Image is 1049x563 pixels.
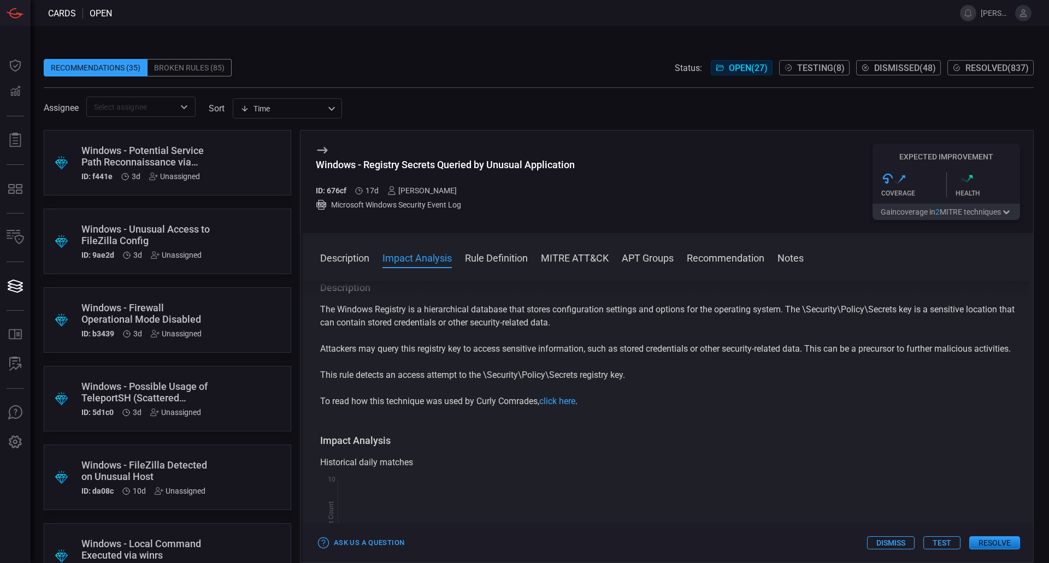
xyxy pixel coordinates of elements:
input: Select assignee [90,100,174,114]
button: Rule Definition [465,251,528,264]
span: [PERSON_NAME].[PERSON_NAME] [981,9,1011,17]
button: APT Groups [622,251,674,264]
button: Notes [777,251,804,264]
span: Assignee [44,103,79,113]
button: Preferences [2,429,28,455]
div: Broken Rules (85) [148,59,232,76]
button: Resolved(837) [947,60,1034,75]
p: The Windows Registry is a hierarchical database that stores configuration settings and options fo... [320,303,1016,329]
span: Dismissed ( 48 ) [874,63,936,73]
p: This rule detects an access attempt to the \Security\Policy\Secrets registry key. [320,369,1016,382]
span: Cards [48,8,76,19]
button: Detections [2,79,28,105]
text: Hit Count [327,502,335,530]
span: Sep 21, 2025 2:07 AM [132,172,140,181]
div: Unassigned [155,487,205,495]
span: Testing ( 8 ) [797,63,845,73]
h5: ID: 676cf [316,186,346,195]
h3: Impact Analysis [320,434,1016,447]
label: sort [209,103,225,114]
h5: ID: f441e [81,172,113,181]
button: Dashboard [2,52,28,79]
button: Rule Catalog [2,322,28,348]
button: Open [176,99,192,115]
div: Windows - Possible Usage of TeleportSH (Scattered Spider) [81,381,212,404]
button: Cards [2,273,28,299]
div: Coverage [881,189,946,197]
button: ALERT ANALYSIS [2,351,28,377]
h5: ID: 5d1c0 [81,408,114,417]
button: Recommendation [687,251,764,264]
p: Attackers may query this registry key to access sensitive information, such as stored credentials... [320,342,1016,355]
div: Recommendations (35) [44,59,148,76]
div: Windows - FileZilla Detected on Unusual Host [81,459,212,482]
button: Open(27) [711,60,773,75]
button: MITRE - Detection Posture [2,176,28,202]
text: 10 [328,476,335,483]
div: Unassigned [151,251,202,259]
span: Sep 21, 2025 2:05 AM [133,408,142,417]
h5: ID: b3439 [81,329,114,338]
button: Test [923,536,960,549]
button: Description [320,251,369,264]
button: Testing(8) [779,60,850,75]
div: Windows - Unusual Access to FileZilla Config [81,223,212,246]
span: Resolved ( 837 ) [965,63,1029,73]
button: Reports [2,127,28,153]
button: Dismissed(48) [856,60,941,75]
h5: ID: da08c [81,487,114,495]
button: Resolve [969,536,1020,549]
span: Sep 14, 2025 5:16 AM [133,487,146,495]
h5: Expected Improvement [873,152,1020,161]
button: Ask Us a Question [316,535,407,552]
span: Sep 07, 2025 7:11 AM [366,186,379,195]
button: Inventory [2,224,28,251]
div: Windows - Firewall Operational Mode Disabled [81,302,212,325]
span: Sep 21, 2025 2:06 AM [133,251,142,259]
p: To read how this technique was used by Curly Comrades, . [320,395,1016,408]
button: Dismiss [867,536,915,549]
div: Windows - Registry Secrets Queried by Unusual Application [316,159,575,170]
div: Health [956,189,1021,197]
span: Open ( 27 ) [729,63,768,73]
div: Windows - Local Command Executed via winrs [81,538,212,561]
div: Microsoft Windows Security Event Log [316,199,575,210]
button: MITRE ATT&CK [541,251,609,264]
div: [PERSON_NAME] [387,186,457,195]
div: Windows - Potential Service Path Reconnaissance via WMIC [81,145,212,168]
div: Unassigned [150,408,201,417]
a: click here [539,396,575,406]
button: Impact Analysis [382,251,452,264]
div: Historical daily matches [320,456,1016,469]
button: Gaincoverage in2MITRE techniques [873,204,1020,220]
button: Ask Us A Question [2,400,28,426]
div: Unassigned [151,329,202,338]
span: Sep 21, 2025 2:06 AM [133,329,142,338]
span: 2 [935,208,940,216]
h5: ID: 9ae2d [81,251,114,259]
div: Unassigned [149,172,200,181]
span: Status: [675,63,702,73]
div: Time [240,103,325,114]
span: open [90,8,112,19]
